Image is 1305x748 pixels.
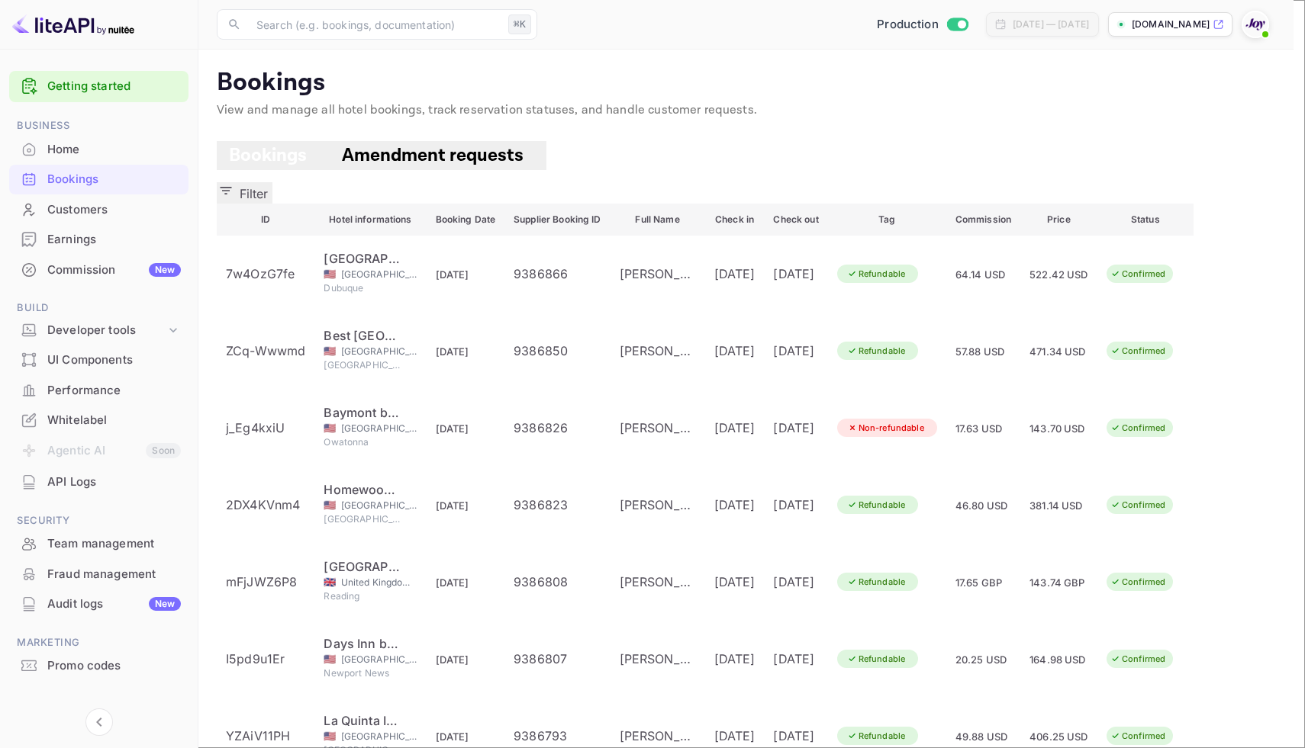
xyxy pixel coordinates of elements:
[9,117,188,134] span: Business
[341,268,417,281] span: [GEOGRAPHIC_DATA]
[342,143,524,167] span: Amendment requests
[47,231,181,249] div: Earnings
[620,650,696,668] div: Matthew Nardone
[1097,204,1194,236] th: Status
[324,480,400,499] div: Homewood Suites by Hilton Baltimore Inner Harbor
[324,577,336,587] span: United Kingdom of Great Britain and Northern Ireland
[436,422,469,435] span: [DATE]
[324,654,336,664] span: United States of America
[837,342,916,361] div: Refundable
[1029,576,1085,589] span: 143.74 GBP
[1132,18,1210,31] p: [DOMAIN_NAME]
[1100,265,1175,284] div: Confirmed
[714,727,756,745] div: [DATE]
[1029,730,1088,743] span: 406.25 USD
[324,557,400,576] div: Holiday Inn Reading West, an IHG Hotel
[341,576,417,589] span: United Kingdom of [GEOGRAPHIC_DATA] and [GEOGRAPHIC_DATA]
[837,573,916,592] div: Refundable
[324,634,400,653] div: Days Inn by Wyndham Newport News City Center Oyster Point
[1029,422,1085,435] span: 143.70 USD
[764,204,827,236] th: Check out
[955,345,1004,358] span: 57.88 USD
[226,650,305,668] div: I5pd9u1Er
[12,12,134,37] img: LiteAPI logo
[436,653,469,666] span: [DATE]
[324,423,336,433] span: United States of America
[714,342,756,360] div: [DATE]
[47,141,181,159] div: Home
[714,573,756,591] div: [DATE]
[47,352,181,369] div: UI Components
[324,346,336,356] span: United States of America
[341,345,417,358] span: [GEOGRAPHIC_DATA]
[47,201,181,219] div: Customers
[1100,727,1175,746] div: Confirmed
[1029,268,1088,281] span: 522.42 USD
[714,496,756,514] div: [DATE]
[620,342,696,360] div: Sonya Neugaard
[324,326,400,345] div: Best Western New Smyrna Beach Hotel & Suites
[324,281,400,295] span: Dubuque
[9,300,188,316] span: Build
[837,496,916,515] div: Refundable
[217,204,314,236] th: ID
[427,204,505,236] th: Booking Date
[436,345,469,358] span: [DATE]
[324,512,400,526] span: [GEOGRAPHIC_DATA]
[1100,573,1175,592] div: Confirmed
[324,711,400,730] div: La Quinta Inn & Suites by Wyndham York
[773,573,818,591] div: [DATE]
[1029,499,1083,512] span: 381.14 USD
[714,650,756,668] div: [DATE]
[705,204,765,236] th: Check in
[324,666,400,680] span: Newport News
[47,78,181,95] a: Getting started
[226,573,305,591] div: mFjJWZ6P8
[324,249,400,268] div: Hilton Garden Inn Dubuque Downtown
[85,708,113,736] button: Collapse navigation
[828,204,946,236] th: Tag
[773,419,818,437] div: [DATE]
[341,499,417,512] span: [GEOGRAPHIC_DATA]
[837,650,916,669] div: Refundable
[229,143,307,167] span: Bookings
[226,727,305,745] div: YZAiV11PH
[946,204,1020,236] th: Commission
[955,730,1007,743] span: 49.88 USD
[324,269,336,279] span: United States of America
[773,265,818,283] div: [DATE]
[47,474,181,491] div: API Logs
[837,419,934,438] div: Non-refundable
[247,9,502,40] input: Search (e.g. bookings, documentation)
[149,597,181,611] div: New
[611,204,705,236] th: Full Name
[436,730,469,743] span: [DATE]
[341,730,417,743] span: [GEOGRAPHIC_DATA]
[620,727,696,745] div: Elizabeth Rosengren
[324,589,400,603] span: Reading
[47,596,181,613] div: Audit logs
[217,68,1275,98] p: Bookings
[955,268,1005,281] span: 64.14 USD
[1100,342,1175,361] div: Confirmed
[877,16,939,34] span: Production
[217,141,1275,170] div: account-settings tabs
[773,496,818,514] div: [DATE]
[341,653,417,666] span: [GEOGRAPHIC_DATA]
[955,653,1007,666] span: 20.25 USD
[620,573,696,591] div: Ian Bradley
[514,650,601,668] div: 9386807
[514,265,601,283] div: 9386866
[9,512,188,529] span: Security
[1100,496,1175,515] div: Confirmed
[226,265,305,283] div: 7w4OzG7fe
[47,382,181,400] div: Performance
[514,573,601,591] div: 9386808
[620,496,696,514] div: John Sabin
[1013,18,1089,31] div: [DATE] — [DATE]
[1243,12,1268,37] img: With Joy
[9,634,188,651] span: Marketing
[773,650,818,668] div: [DATE]
[955,422,1002,435] span: 17.63 USD
[324,358,400,372] span: [GEOGRAPHIC_DATA]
